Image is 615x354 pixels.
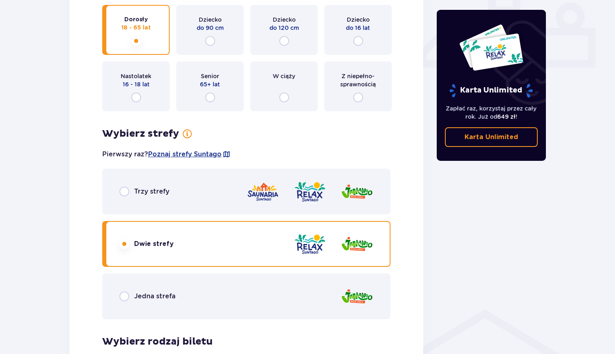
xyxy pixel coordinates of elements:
p: 16 - 18 lat [123,80,150,88]
span: 649 zł [497,113,516,120]
p: Zapłać raz, korzystaj przez cały rok. Już od ! [445,104,538,121]
p: do 90 cm [197,24,224,32]
p: Karta Unlimited [449,83,534,98]
p: Trzy strefy [134,187,169,196]
a: Karta Unlimited [445,127,538,147]
p: Karta Unlimited [465,133,518,142]
p: Z niepełno­sprawnością [332,72,384,88]
p: Dziecko [199,16,222,24]
img: zone logo [294,232,326,256]
p: Wybierz rodzaj biletu [102,336,213,348]
img: zone logo [341,232,373,256]
img: zone logo [341,180,373,203]
p: Pierwszy raz? [102,150,231,159]
p: Nastolatek [121,72,151,80]
img: zone logo [294,180,326,203]
img: zone logo [341,285,373,308]
p: Dziecko [347,16,370,24]
p: do 120 cm [269,24,299,32]
p: Dorosły [124,16,148,24]
p: Senior [201,72,219,80]
p: 65+ lat [200,80,220,88]
a: Poznaj strefy Suntago [148,150,222,159]
p: Dwie strefy [134,239,174,248]
p: Wybierz strefy [102,128,179,140]
p: do 16 lat [346,24,370,32]
p: W ciąży [273,72,295,80]
p: Dziecko [273,16,296,24]
p: 18 - 65 lat [121,24,151,32]
p: Jedna strefa [134,292,175,301]
img: zone logo [247,180,279,203]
